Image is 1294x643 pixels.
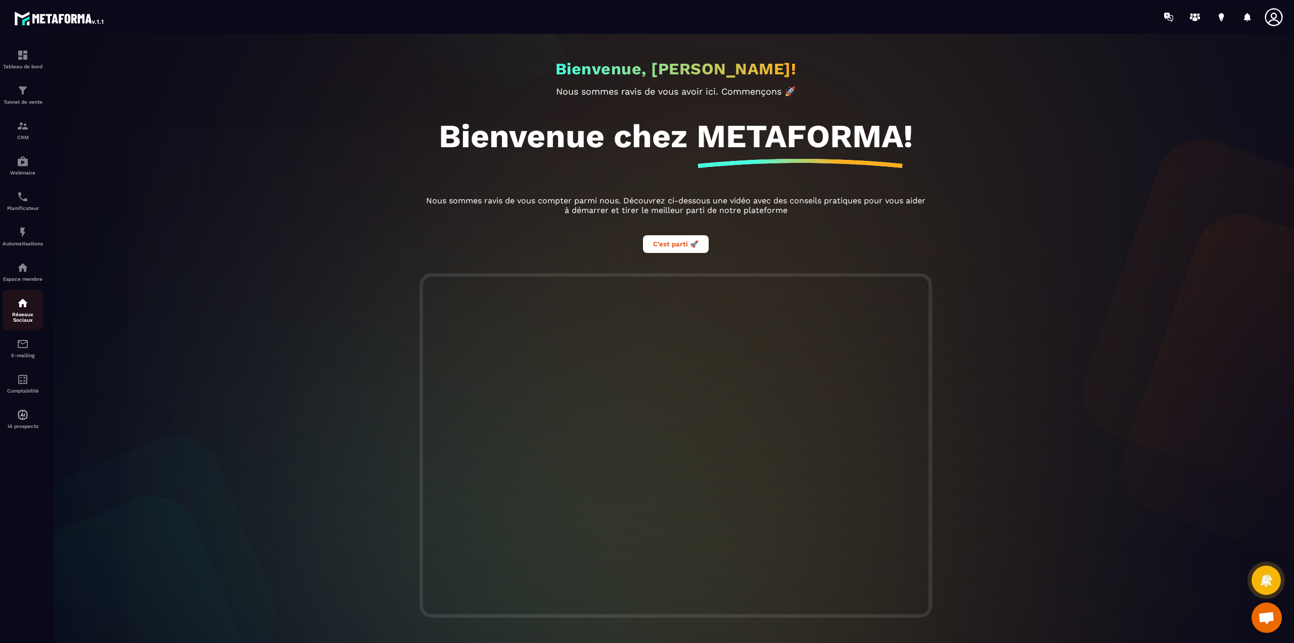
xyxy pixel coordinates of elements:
[423,196,929,215] p: Nous sommes ravis de vous compter parmi nous. Découvrez ci-dessous une vidéo avec des conseils pr...
[3,353,43,358] p: E-mailing
[3,99,43,105] p: Tunnel de vente
[3,330,43,366] a: emailemailE-mailing
[3,41,43,77] a: formationformationTableau de bord
[3,135,43,140] p: CRM
[1252,603,1282,633] a: Ouvrir le chat
[17,297,29,309] img: social-network
[3,312,43,323] p: Réseaux Sociaux
[3,183,43,219] a: schedulerschedulerPlanificateur
[17,84,29,97] img: formation
[3,276,43,282] p: Espace membre
[3,388,43,394] p: Comptabilité
[3,112,43,148] a: formationformationCRM
[439,117,913,155] h1: Bienvenue chez METAFORMA!
[17,120,29,132] img: formation
[3,148,43,183] a: automationsautomationsWebinaire
[3,241,43,246] p: Automatisations
[17,409,29,421] img: automations
[17,49,29,61] img: formation
[556,59,797,78] h2: Bienvenue, [PERSON_NAME]!
[17,191,29,203] img: scheduler
[3,205,43,211] p: Planificateur
[17,155,29,167] img: automations
[3,254,43,289] a: automationsautomationsEspace membre
[3,77,43,112] a: formationformationTunnel de vente
[3,423,43,429] p: IA prospects
[17,262,29,274] img: automations
[14,9,105,27] img: logo
[643,239,709,248] a: C’est parti 🚀
[3,366,43,401] a: accountantaccountantComptabilité
[17,226,29,238] img: automations
[17,338,29,350] img: email
[3,289,43,330] a: social-networksocial-networkRéseaux Sociaux
[3,64,43,69] p: Tableau de bord
[17,373,29,385] img: accountant
[423,86,929,97] p: Nous sommes ravis de vous avoir ici. Commençons 🚀
[643,235,709,253] button: C’est parti 🚀
[3,219,43,254] a: automationsautomationsAutomatisations
[3,170,43,176] p: Webinaire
